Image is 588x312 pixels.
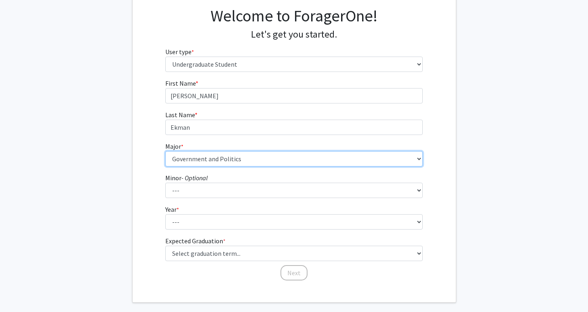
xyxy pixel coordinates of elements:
i: - Optional [181,174,208,182]
h1: Welcome to ForagerOne! [165,6,423,25]
span: Last Name [165,111,195,119]
label: Major [165,141,183,151]
h4: Let's get you started. [165,29,423,40]
label: Expected Graduation [165,236,226,246]
label: Minor [165,173,208,183]
button: Next [280,265,308,280]
label: Year [165,204,179,214]
span: First Name [165,79,196,87]
iframe: Chat [6,276,34,306]
label: User type [165,47,194,57]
